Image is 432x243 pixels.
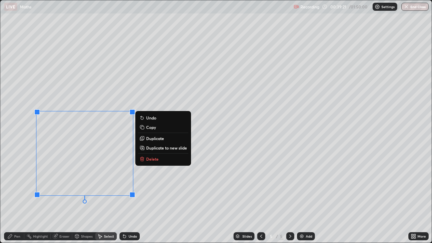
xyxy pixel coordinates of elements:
p: Delete [146,156,159,162]
p: Recording [300,4,319,9]
button: End Class [401,3,429,11]
button: Delete [138,155,188,163]
div: / [276,234,278,238]
p: LIVE [6,4,15,9]
p: Copy [146,125,156,130]
div: Undo [129,235,137,238]
div: Shapes [81,235,92,238]
p: Duplicate [146,136,164,141]
img: add-slide-button [299,234,304,239]
button: Duplicate [138,134,188,142]
p: Settings [381,5,395,8]
div: 5 [279,233,283,239]
div: More [417,235,426,238]
p: Undo [146,115,156,120]
button: Undo [138,114,188,122]
button: Copy [138,123,188,131]
p: Duplicate to new slide [146,145,187,151]
img: end-class-cross [404,4,409,9]
img: class-settings-icons [375,4,380,9]
img: recording.375f2c34.svg [294,4,299,9]
button: Duplicate to new slide [138,144,188,152]
p: Maths [20,4,31,9]
div: Select [104,235,114,238]
div: Slides [242,235,252,238]
div: Add [306,235,312,238]
div: Highlight [33,235,48,238]
div: Pen [14,235,20,238]
div: 5 [268,234,275,238]
div: Eraser [59,235,70,238]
